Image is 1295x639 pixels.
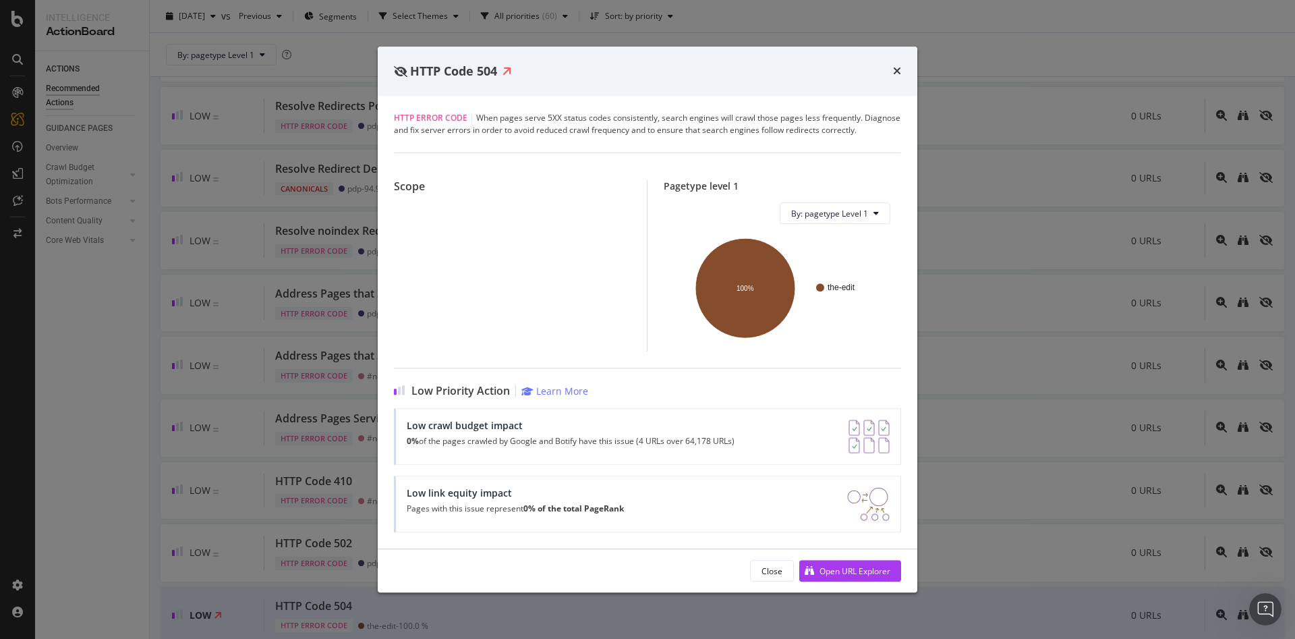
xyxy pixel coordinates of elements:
[737,285,754,292] text: 100%
[394,112,901,136] div: When pages serve 5XX status codes consistently, search engines will crawl those pages less freque...
[410,63,497,79] span: HTTP Code 504
[819,565,890,577] div: Open URL Explorer
[847,487,890,521] img: DDxVyA23.png
[848,420,890,453] img: AY0oso9MOvYAAAAASUVORK5CYII=
[407,487,624,499] div: Low link equity impact
[394,112,467,123] span: HTTP Error Code
[750,560,794,582] button: Close
[407,435,419,447] strong: 0%
[828,283,855,293] text: the-edit
[411,385,510,397] span: Low Priority Action
[893,63,901,80] div: times
[521,385,588,397] a: Learn More
[791,208,868,219] span: By: pagetype Level 1
[674,235,890,341] svg: A chart.
[761,565,782,577] div: Close
[1249,593,1282,626] iframe: Intercom live chat
[407,420,735,431] div: Low crawl budget impact
[394,180,631,193] div: Scope
[394,66,407,77] div: eye-slash
[378,47,917,593] div: modal
[407,437,735,446] p: of the pages crawled by Google and Botify have this issue (4 URLs over 64,178 URLs)
[523,503,624,514] strong: 0% of the total PageRank
[407,504,624,513] p: Pages with this issue represent
[799,560,901,582] button: Open URL Explorer
[469,112,474,123] span: |
[664,180,901,192] div: Pagetype level 1
[536,385,588,397] div: Learn More
[780,202,890,224] button: By: pagetype Level 1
